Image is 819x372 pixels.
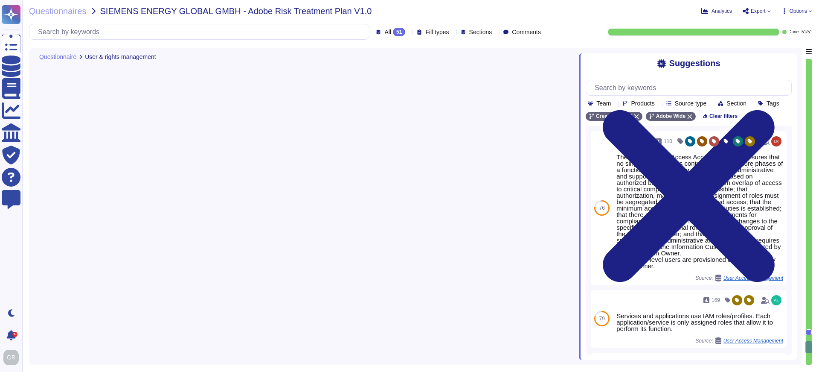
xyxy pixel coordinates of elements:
[2,348,25,367] button: user
[701,8,732,15] button: Analytics
[12,332,17,337] div: 9+
[100,7,372,15] span: SIEMENS ENERGY GLOBAL GMBH - Adobe Risk Treatment Plan V1.0
[590,80,791,95] input: Search by keywords
[393,28,405,36] div: 51
[723,338,783,343] span: User Access Management
[790,9,807,14] span: Options
[384,29,391,35] span: All
[39,54,76,60] span: Questionnaire
[85,54,156,60] span: User & rights management
[599,205,604,211] span: 76
[29,7,87,15] span: Questionnaires
[3,350,19,365] img: user
[599,316,604,321] span: 79
[469,29,492,35] span: Sections
[771,295,781,305] img: user
[788,30,800,34] span: Done:
[425,29,449,35] span: Fill types
[802,30,812,34] span: 51 / 51
[512,29,541,35] span: Comments
[712,9,732,14] span: Analytics
[34,24,369,39] input: Search by keywords
[771,136,781,146] img: user
[751,9,766,14] span: Export
[695,337,783,344] span: Source:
